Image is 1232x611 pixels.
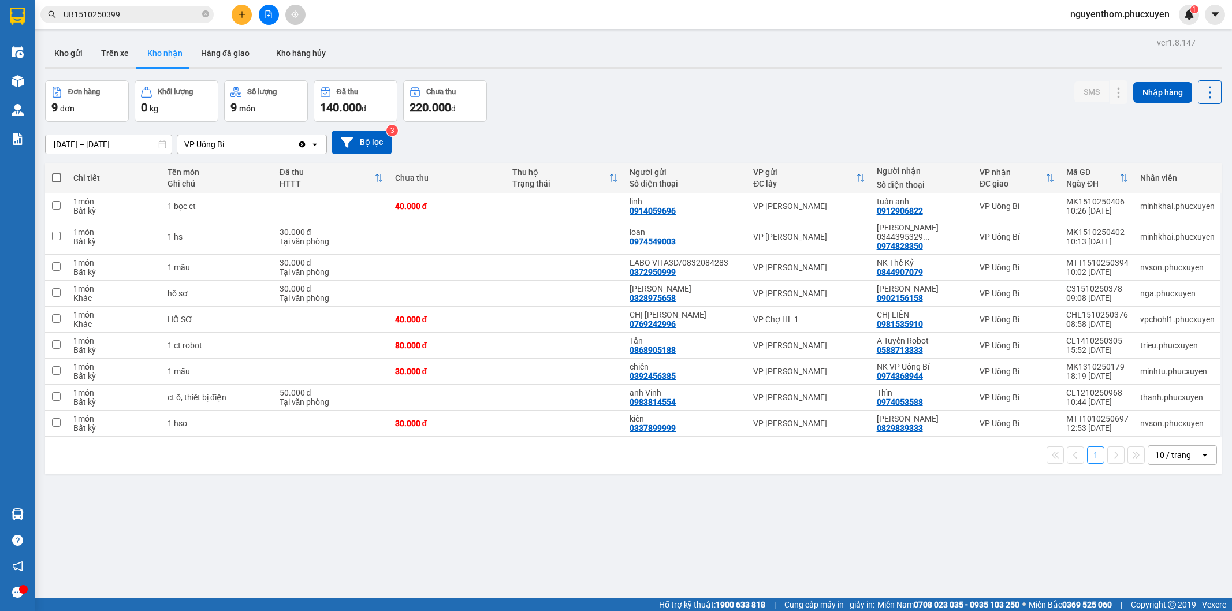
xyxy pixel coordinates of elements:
button: Khối lượng0kg [135,80,218,122]
div: Tại văn phòng [280,397,384,407]
strong: 0708 023 035 - 0935 103 250 [914,600,1019,609]
div: MK1510250406 [1066,197,1129,206]
div: 1 món [73,414,156,423]
div: Bất kỳ [73,397,156,407]
span: copyright [1168,601,1176,609]
div: 0974549003 [630,237,676,246]
div: Số điện thoại [630,179,742,188]
span: Miền Bắc [1029,598,1112,611]
div: 10 / trang [1155,449,1191,461]
div: 0588713333 [877,345,923,355]
span: đơn [60,104,75,113]
div: nvson.phucxuyen [1140,263,1215,272]
div: Khánh An [630,284,742,293]
div: C31510250378 [1066,284,1129,293]
span: nguyenthom.phucxuyen [1061,7,1179,21]
div: Tại văn phòng [280,237,384,246]
div: 0868905188 [630,345,676,355]
div: 1 hso [168,419,267,428]
div: VP Uông Bí [980,202,1055,211]
div: VP gửi [753,167,855,177]
div: Khối lượng [158,88,193,96]
div: CL1210250968 [1066,388,1129,397]
div: minhkhai.phucxuyen [1140,202,1215,211]
div: 40.000 đ [395,315,501,324]
div: 1 món [73,284,156,293]
th: Toggle SortBy [974,163,1060,193]
div: VP Chợ HL 1 [753,315,865,324]
button: Đơn hàng9đơn [45,80,129,122]
span: search [48,10,56,18]
div: Bất kỳ [73,267,156,277]
div: linh [630,197,742,206]
div: MTT1010250697 [1066,414,1129,423]
div: VP nhận [980,167,1045,177]
div: 50.000 đ [280,388,384,397]
div: NK VP Uông Bí [877,362,968,371]
button: file-add [259,5,279,25]
div: 12:53 [DATE] [1066,423,1129,433]
div: ver 1.8.147 [1157,36,1196,49]
button: Số lượng9món [224,80,308,122]
span: món [239,104,255,113]
img: icon-new-feature [1184,9,1194,20]
div: 0974828350 [877,241,923,251]
span: Hỗ trợ kỹ thuật: [659,598,765,611]
div: 30.000 đ [395,419,501,428]
span: 0 [141,100,147,114]
div: trieu.phucxuyen [1140,341,1215,350]
div: Mã GD [1066,167,1119,177]
div: nga.phucxuyen [1140,289,1215,298]
div: Tại văn phòng [280,267,384,277]
div: Khác [73,319,156,329]
div: 1 món [73,228,156,237]
div: Chưa thu [395,173,501,182]
div: Thu hộ [512,167,609,177]
div: HỒ SƠ [168,315,267,324]
div: Đơn hàng [68,88,100,96]
div: Tại văn phòng [280,293,384,303]
svg: open [1200,450,1209,460]
div: VP Uông Bí [980,315,1055,324]
input: Selected VP Uông Bí. [225,139,226,150]
button: Trên xe [92,39,138,67]
div: 0372950999 [630,267,676,277]
th: Toggle SortBy [1060,163,1134,193]
div: 30.000 đ [280,258,384,267]
div: 15:52 [DATE] [1066,345,1129,355]
div: 30.000 đ [395,367,501,376]
div: 0829839333 [877,423,923,433]
div: minhkhai.phucxuyen [1140,232,1215,241]
div: HTTT [280,179,374,188]
div: nvson.phucxuyen [1140,419,1215,428]
div: VP Uông Bí [980,367,1055,376]
span: close-circle [202,10,209,17]
div: Ghi chú [168,179,267,188]
div: Thanh Huyền [877,284,968,293]
img: warehouse-icon [12,75,24,87]
button: Đã thu140.000đ [314,80,397,122]
input: Tìm tên, số ĐT hoặc mã đơn [64,8,200,21]
div: 0328975658 [630,293,676,303]
span: | [1121,598,1122,611]
button: plus [232,5,252,25]
button: 1 [1087,446,1104,464]
div: 1 mẫu [168,367,267,376]
div: VP Uông Bí [980,263,1055,272]
div: MTT1510250394 [1066,258,1129,267]
div: CHỊ LIÊN [877,310,968,319]
button: Kho nhận [138,39,192,67]
div: 0392456385 [630,371,676,381]
div: 1 món [73,336,156,345]
div: NK Thế Kỷ [877,258,968,267]
div: VP Uông Bí [184,139,224,150]
div: Tên món [168,167,267,177]
div: ĐC giao [980,179,1045,188]
input: Select a date range. [46,135,172,154]
div: Ngày ĐH [1066,179,1119,188]
span: Miền Nam [877,598,1019,611]
svg: Clear value [297,140,307,149]
button: caret-down [1205,5,1225,25]
button: Chưa thu220.000đ [403,80,487,122]
button: Bộ lọc [332,131,392,154]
